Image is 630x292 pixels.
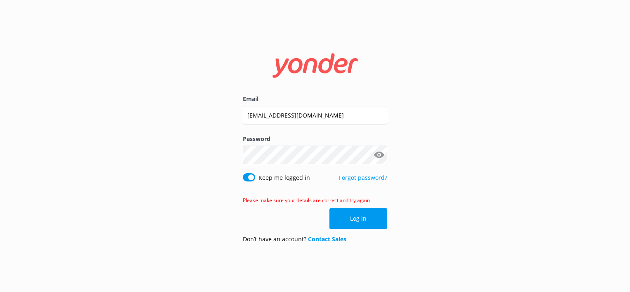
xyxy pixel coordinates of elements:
a: Contact Sales [308,235,346,243]
label: Password [243,134,387,144]
input: user@emailaddress.com [243,106,387,125]
a: Forgot password? [339,174,387,181]
p: Don’t have an account? [243,235,346,244]
label: Email [243,94,387,104]
button: Show password [371,147,387,163]
button: Log in [329,208,387,229]
label: Keep me logged in [259,173,310,182]
span: Please make sure your details are correct and try again [243,197,370,204]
